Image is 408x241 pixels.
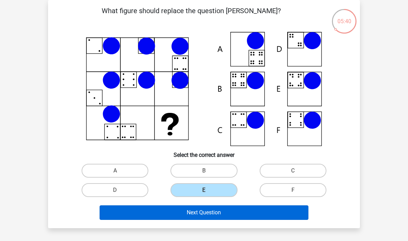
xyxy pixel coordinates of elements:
[82,164,148,178] label: A
[59,146,349,158] h6: Select the correct answer
[82,183,148,197] label: D
[260,183,326,197] label: F
[260,164,326,178] label: C
[59,6,323,26] p: What figure should replace the question [PERSON_NAME]?
[100,205,309,220] button: Next Question
[170,164,237,178] label: B
[331,8,357,26] div: 05:40
[170,183,237,197] label: E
